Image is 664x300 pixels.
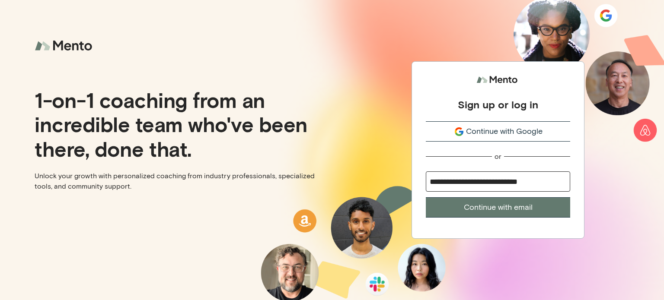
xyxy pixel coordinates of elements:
p: Unlock your growth with personalized coaching from industry professionals, specialized tools, and... [35,171,325,192]
button: Continue with Google [426,121,570,142]
button: Continue with email [426,197,570,218]
div: or [495,152,501,161]
img: logo [35,35,95,57]
span: Continue with Google [466,126,543,137]
div: Sign up or log in [458,98,538,111]
p: 1-on-1 coaching from an incredible team who've been there, done that. [35,88,325,160]
img: logo.svg [476,72,520,88]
